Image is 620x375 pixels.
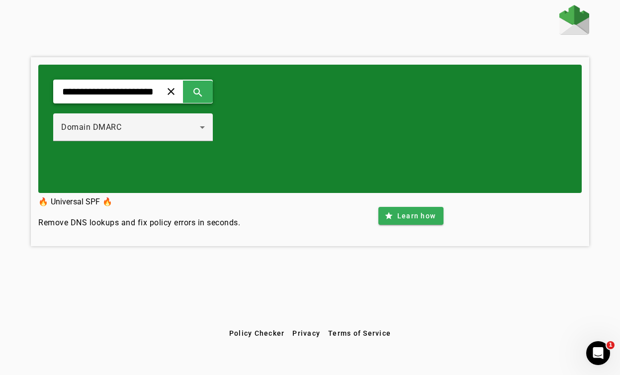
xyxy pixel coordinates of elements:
[225,324,289,342] button: Policy Checker
[559,5,589,35] img: Fraudmarc Logo
[229,329,285,337] span: Policy Checker
[61,122,121,132] span: Domain DMARC
[324,324,395,342] button: Terms of Service
[38,217,240,229] h4: Remove DNS lookups and fix policy errors in seconds.
[292,329,320,337] span: Privacy
[586,341,610,365] iframe: Intercom live chat
[288,324,324,342] button: Privacy
[607,341,615,349] span: 1
[38,195,240,209] h3: 🔥 Universal SPF 🔥
[378,207,443,225] button: Learn how
[397,211,436,221] span: Learn how
[559,5,589,37] a: Home
[328,329,391,337] span: Terms of Service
